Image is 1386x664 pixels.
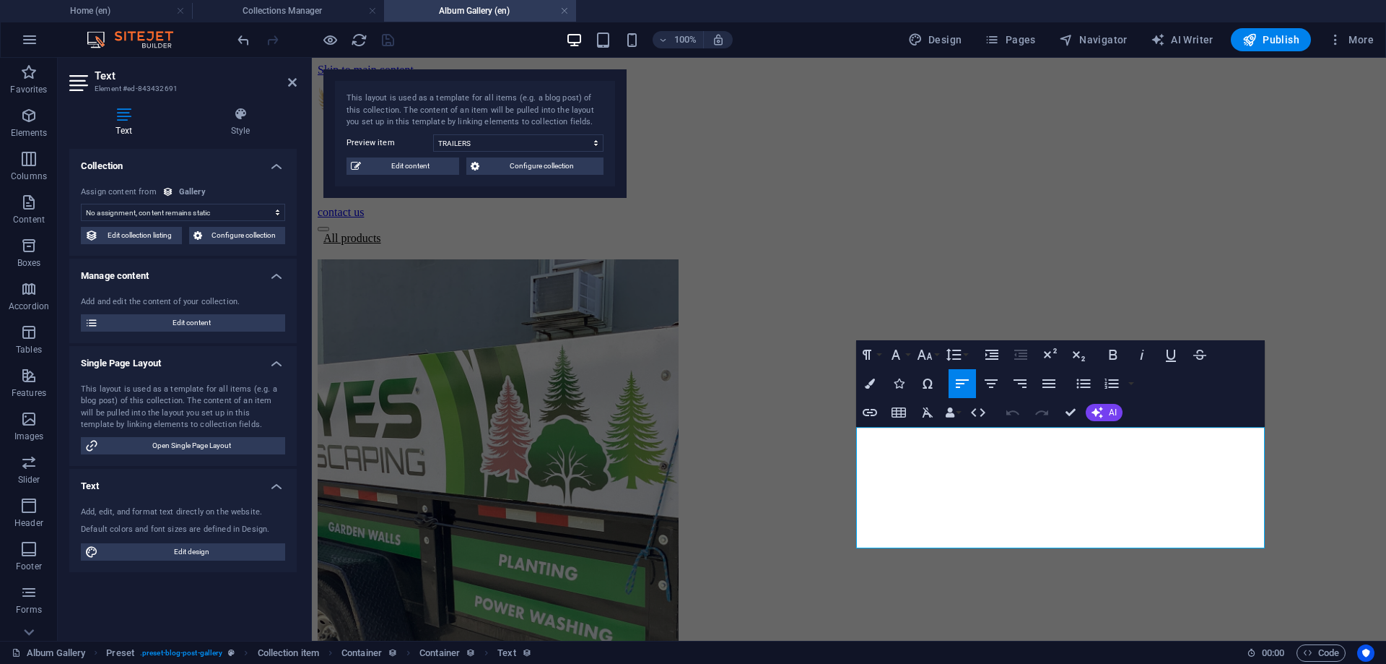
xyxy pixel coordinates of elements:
[69,107,184,137] h4: Text
[1151,33,1213,47] span: AI Writer
[1242,33,1299,47] span: Publish
[321,31,339,48] button: Click here to leave preview mode and continue editing
[11,127,48,139] p: Elements
[179,186,206,199] div: Gallery
[964,398,992,427] button: HTML
[497,644,515,662] span: Click to select. Double-click to edit
[14,431,44,442] p: Images
[1145,28,1219,51] button: AI Writer
[106,644,531,662] nav: breadcrumb
[1098,369,1125,398] button: Ordered List
[1322,28,1380,51] button: More
[365,158,455,175] span: Edit content
[81,186,157,199] div: Assign content from
[16,344,42,355] p: Tables
[235,31,252,48] button: undo
[1059,33,1128,47] span: Navigator
[908,33,962,47] span: Design
[16,604,42,616] p: Forms
[1028,398,1055,427] button: Redo (Ctrl+Shift+Z)
[466,648,475,657] i: This element can be bound to a collection field
[258,644,319,662] span: Click to select. Double-click to edit
[12,644,85,662] a: Click to cancel selection. Double-click to open Pages
[81,437,285,454] button: Open Single Page Layout
[1053,28,1133,51] button: Navigator
[1272,647,1274,658] span: :
[106,644,134,662] span: Click to select. Double-click to edit
[419,644,460,662] span: Click to select. Double-click to edit
[81,227,182,244] button: Edit collection listing
[6,6,102,18] a: Skip to main content
[81,384,285,431] div: This layout is used as a template for all items (e.g. a blog post) of this collection. The conten...
[885,369,912,398] button: Icons
[1070,369,1097,398] button: Unordered List
[1296,644,1346,662] button: Code
[914,398,941,427] button: Clear Formatting
[522,648,531,657] i: This element can be bound to a collection field
[228,649,235,657] i: This element is a customizable preset
[902,28,968,51] div: Design (Ctrl+Alt+Y)
[914,340,941,369] button: Font Size
[103,543,281,561] span: Edit design
[81,506,285,519] div: Add, edit, and format text directly on the website.
[1125,369,1137,398] button: Ordered List
[999,398,1027,427] button: Undo (Ctrl+Z)
[11,171,47,182] p: Columns
[1303,644,1339,662] span: Code
[1357,644,1374,662] button: Usercentrics
[856,340,884,369] button: Paragraph Format
[103,437,281,454] span: Open Single Page Layout
[1006,369,1034,398] button: Align Right
[943,340,970,369] button: Line Height
[206,227,282,244] span: Configure collection
[484,158,599,175] span: Configure collection
[1128,340,1156,369] button: Italic (Ctrl+I)
[346,158,459,175] button: Edit content
[856,369,884,398] button: Colors
[1057,398,1084,427] button: Confirm (Ctrl+⏎)
[81,524,285,536] div: Default colors and font sizes are defined in Design.
[985,33,1035,47] span: Pages
[81,543,285,561] button: Edit design
[885,340,912,369] button: Font Family
[712,33,725,46] i: On resize automatically adjust zoom level to fit chosen device.
[351,32,367,48] i: Reload page
[1035,369,1063,398] button: Align Justify
[69,469,297,495] h4: Text
[1086,404,1123,421] button: AI
[350,31,367,48] button: reload
[466,158,603,175] button: Configure collection
[1036,340,1063,369] button: Superscript
[914,369,941,398] button: Special Characters
[1109,408,1117,417] span: AI
[979,28,1041,51] button: Pages
[189,227,286,244] button: Configure collection
[384,3,576,19] h4: Album Gallery (en)
[1099,340,1127,369] button: Bold (Ctrl+B)
[13,214,45,225] p: Content
[14,517,43,529] p: Header
[16,561,42,572] p: Footer
[1007,340,1034,369] button: Decrease Indent
[184,107,297,137] h4: Style
[83,31,191,48] img: Editor Logo
[10,84,47,95] p: Favorites
[674,31,697,48] h6: 100%
[346,92,603,129] div: This layout is used as a template for all items (e.g. a blog post) of this collection. The conten...
[81,314,285,332] button: Edit content
[12,387,46,399] p: Features
[1231,28,1311,51] button: Publish
[1328,33,1374,47] span: More
[9,301,49,312] p: Accordion
[69,149,297,175] h4: Collection
[943,398,963,427] button: Data Bindings
[388,648,397,657] i: This element can be bound to a collection field
[69,259,297,285] h4: Manage content
[977,369,1005,398] button: Align Center
[81,296,285,309] div: Add and edit the content of your collection.
[18,474,40,486] p: Slider
[885,398,912,427] button: Insert Table
[1065,340,1092,369] button: Subscript
[1186,340,1213,369] button: Strikethrough
[235,32,252,48] i: Undo: Delete elements (Ctrl+Z)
